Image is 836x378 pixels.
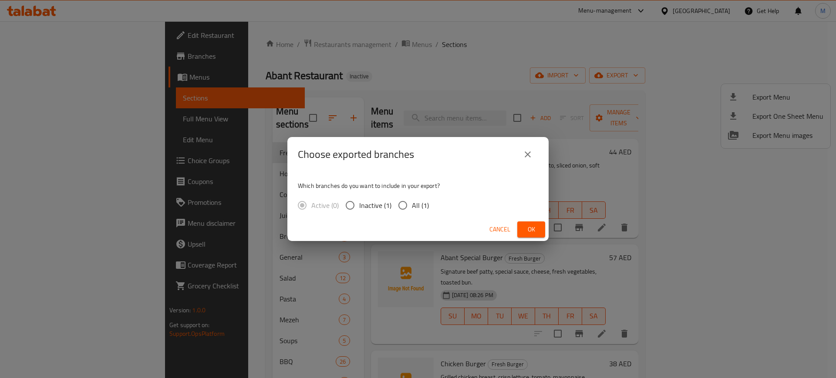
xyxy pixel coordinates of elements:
span: All (1) [412,200,429,211]
button: close [517,144,538,165]
button: Ok [517,221,545,238]
button: Cancel [486,221,514,238]
span: Active (0) [311,200,339,211]
span: Cancel [489,224,510,235]
p: Which branches do you want to include in your export? [298,181,538,190]
span: Ok [524,224,538,235]
span: Inactive (1) [359,200,391,211]
h2: Choose exported branches [298,147,414,161]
